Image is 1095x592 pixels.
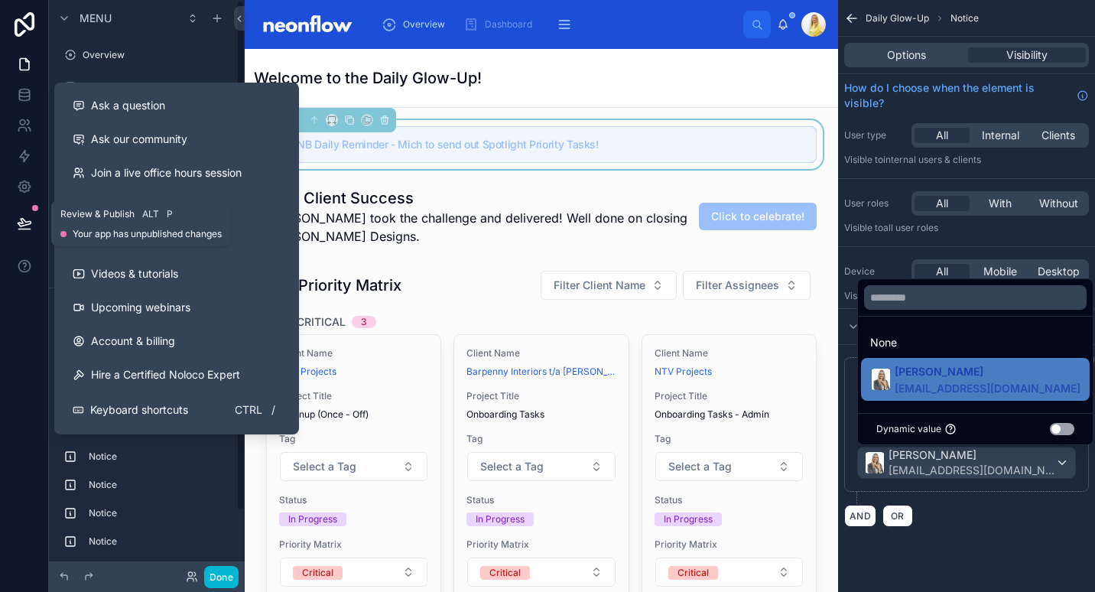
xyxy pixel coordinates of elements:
[80,11,112,26] span: Menu
[267,404,279,416] span: /
[866,12,929,24] span: Daily Glow-Up
[895,381,1080,396] span: [EMAIL_ADDRESS][DOMAIN_NAME]
[844,197,905,210] label: User roles
[91,333,175,349] span: Account & billing
[91,165,242,181] span: Join a live office hours session
[60,89,293,122] button: Ask a question
[844,222,1089,234] p: Visible to
[888,510,908,522] span: OR
[1006,47,1048,63] span: Visibility
[876,423,941,435] span: Dynamic value
[49,324,245,561] div: scrollable content
[297,139,804,150] h5: NB Daily Reminder - Mich to send out Spotlight Priority Tasks!
[91,199,178,214] span: Support & guides
[233,401,264,419] span: Ctrl
[889,463,1055,478] span: [EMAIL_ADDRESS][DOMAIN_NAME]
[844,80,1089,111] a: How do I choose when the element is visible?
[60,156,293,190] a: Join a live office hours session
[844,290,1089,302] p: Visible to
[60,208,135,220] span: Review & Publish
[950,12,979,24] span: Notice
[83,81,232,93] label: Dashboard
[936,196,948,211] span: All
[90,402,188,418] span: Keyboard shortcuts
[887,47,926,63] span: Options
[89,507,229,519] label: Notice
[844,505,876,527] button: AND
[1038,264,1080,279] span: Desktop
[91,132,187,147] span: Ask our community
[485,18,532,31] span: Dashboard
[58,43,236,67] a: Overview
[60,291,293,324] a: Upcoming webinars
[844,265,905,278] label: Device
[58,75,236,99] a: Dashboard
[73,228,222,240] span: Your app has unpublished changes
[883,154,981,165] span: Internal users & clients
[895,363,1080,381] span: [PERSON_NAME]
[60,392,293,428] button: Keyboard shortcutsCtrl/
[91,98,165,113] span: Ask a question
[91,300,190,315] span: Upcoming webinars
[883,222,938,233] span: All user roles
[989,196,1012,211] span: With
[844,129,905,141] label: User type
[377,11,456,38] a: Overview
[369,8,743,41] div: scrollable content
[936,264,948,279] span: All
[89,451,229,463] label: Notice
[403,18,445,31] span: Overview
[60,190,293,223] a: Support & guides
[60,358,293,392] button: Hire a Certified Noloco Expert
[983,264,1017,279] span: Mobile
[204,566,239,588] button: Done
[1039,196,1078,211] span: Without
[254,67,482,89] h1: Welcome to the Daily Glow-Up!
[89,535,229,548] label: Notice
[142,208,159,220] span: Alt
[982,128,1019,143] span: Internal
[844,80,1071,111] span: How do I choose when the element is visible?
[164,208,176,220] span: P
[889,447,1055,463] span: [PERSON_NAME]
[83,49,232,61] label: Overview
[459,11,543,38] a: Dashboard
[870,333,897,352] span: None
[91,266,178,281] span: Videos & tutorials
[844,154,1089,166] p: Visible to
[936,128,948,143] span: All
[91,367,240,382] span: Hire a Certified Noloco Expert
[60,257,293,291] a: Videos & tutorials
[857,447,1076,479] button: [PERSON_NAME][EMAIL_ADDRESS][DOMAIN_NAME]
[1041,128,1075,143] span: Clients
[882,505,913,527] button: OR
[89,479,229,491] label: Notice
[60,122,293,156] a: Ask our community
[257,12,357,37] img: App logo
[60,324,293,358] a: Account & billing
